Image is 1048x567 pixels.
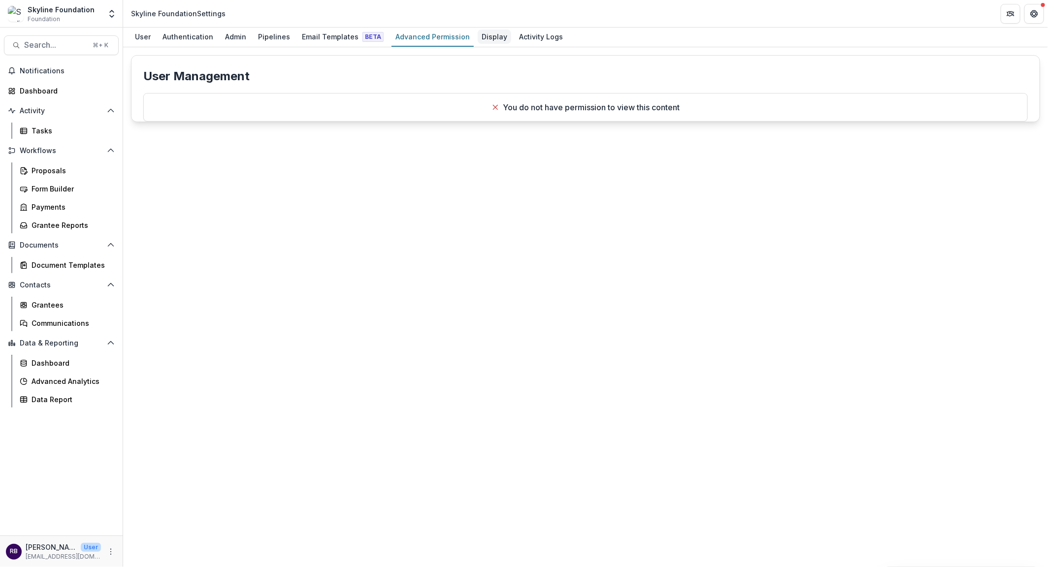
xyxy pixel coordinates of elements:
nav: breadcrumb [127,6,229,21]
a: Communications [16,315,119,331]
a: Advanced Permission [392,28,474,47]
div: Activity Logs [515,30,567,44]
a: Data Report [16,391,119,408]
a: Dashboard [16,355,119,371]
a: Authentication [159,28,217,47]
span: Foundation [28,15,60,24]
button: Open Activity [4,103,119,119]
span: Documents [20,241,103,250]
a: Tasks [16,123,119,139]
span: Contacts [20,281,103,289]
div: Skyline Foundation Settings [131,8,226,19]
div: Pipelines [254,30,294,44]
button: More [105,546,117,558]
button: Open Contacts [4,277,119,293]
a: Email Templates Beta [298,28,388,47]
button: Open entity switcher [105,4,119,24]
a: Admin [221,28,250,47]
a: Advanced Analytics [16,373,119,389]
p: You do not have permission to view this content [503,101,680,113]
div: Display [478,30,511,44]
div: Authentication [159,30,217,44]
div: Proposals [32,165,111,176]
div: Skyline Foundation [28,4,95,15]
a: Document Templates [16,257,119,273]
div: Data Report [32,394,111,405]
p: [PERSON_NAME] [26,542,77,552]
a: Display [478,28,511,47]
div: Dashboard [32,358,111,368]
a: Pipelines [254,28,294,47]
a: User [131,28,155,47]
span: Beta [362,32,384,42]
p: User Management [143,67,1028,85]
div: Payments [32,202,111,212]
div: Form Builder [32,184,111,194]
div: Grantees [32,300,111,310]
img: Skyline Foundation [8,6,24,22]
span: Activity [20,107,103,115]
div: Grantee Reports [32,220,111,230]
div: User [131,30,155,44]
a: Proposals [16,162,119,179]
a: Activity Logs [515,28,567,47]
div: Email Templates [298,30,388,44]
button: Open Documents [4,237,119,253]
p: User [81,543,101,552]
a: Grantee Reports [16,217,119,233]
p: [EMAIL_ADDRESS][DOMAIN_NAME] [26,552,101,561]
span: Data & Reporting [20,339,103,347]
div: ⌘ + K [91,40,110,51]
button: Open Workflows [4,143,119,158]
div: Communications [32,318,111,328]
a: Dashboard [4,83,119,99]
div: Admin [221,30,250,44]
div: Rose Brookhouse [10,548,18,555]
button: Search... [4,35,119,55]
button: Partners [1001,4,1020,24]
button: Notifications [4,63,119,79]
div: Document Templates [32,260,111,270]
div: Advanced Permission [392,30,474,44]
a: Form Builder [16,181,119,197]
span: Notifications [20,67,115,75]
span: Search... [24,40,87,50]
a: Payments [16,199,119,215]
div: Tasks [32,126,111,136]
button: Get Help [1024,4,1044,24]
div: Advanced Analytics [32,376,111,386]
a: Grantees [16,297,119,313]
span: Workflows [20,147,103,155]
button: Open Data & Reporting [4,335,119,351]
div: Dashboard [20,86,111,96]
